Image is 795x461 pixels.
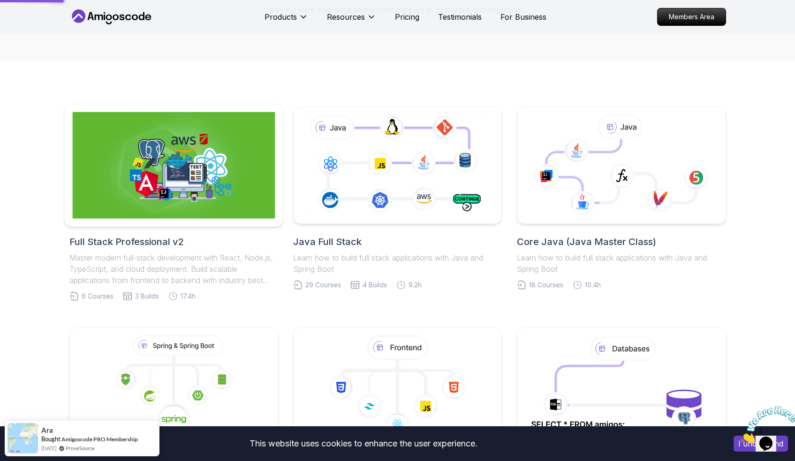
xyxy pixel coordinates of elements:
[41,444,56,452] span: [DATE]
[293,107,502,290] a: Java Full StackLearn how to build full stack applications with Java and Spring Boot29 Courses4 Bu...
[293,252,502,275] p: Learn how to build full stack applications with Java and Spring Boot
[734,436,788,452] button: Accept cookies
[82,292,114,301] span: 6 Courses
[4,4,8,12] span: 1
[363,280,387,290] span: 4 Builds
[305,280,341,290] span: 29 Courses
[41,435,61,443] span: Bought
[69,235,278,248] h2: Full Stack Professional v2
[181,292,196,301] span: 17.4h
[41,426,53,434] span: Ara
[409,280,422,290] span: 9.2h
[8,423,38,453] img: provesource social proof notification image
[4,4,62,41] img: Chat attention grabber
[327,11,376,30] button: Resources
[517,107,726,290] a: Core Java (Java Master Class)Learn how to build full stack applications with Java and Spring Boot...
[657,8,726,26] a: Members Area
[69,252,278,286] p: Master modern full-stack development with React, Node.js, TypeScript, and cloud deployment. Build...
[517,252,726,275] p: Learn how to build full stack applications with Java and Spring Boot
[293,235,502,248] h2: Java Full Stack
[658,8,726,25] p: Members Area
[7,433,719,454] div: This website uses cookies to enhance the user experience.
[265,11,297,23] p: Products
[61,436,138,443] a: Amigoscode PRO Membership
[327,11,365,23] p: Resources
[585,280,601,290] span: 10.4h
[66,445,95,451] a: ProveSource
[500,11,546,23] a: For Business
[438,11,482,23] a: Testimonials
[517,235,726,248] h2: Core Java (Java Master Class)
[135,292,159,301] span: 3 Builds
[529,280,563,290] span: 18 Courses
[395,11,419,23] a: Pricing
[72,112,275,219] img: Full Stack Professional v2
[737,402,795,447] iframe: chat widget
[265,11,308,30] button: Products
[69,107,278,301] a: Full Stack Professional v2Full Stack Professional v2Master modern full-stack development with Rea...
